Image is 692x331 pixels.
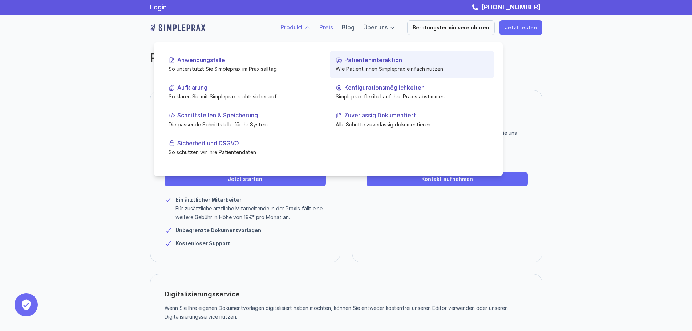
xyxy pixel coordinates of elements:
[228,176,262,182] p: Jetzt starten
[169,65,321,73] p: So unterstützt Sie Simpleprax im Praxisalltag
[175,240,230,246] strong: Kostenloser Support
[344,57,488,64] p: Patienteninteraktion
[319,24,333,31] a: Preis
[363,24,388,31] a: Über uns
[165,288,240,300] p: Digitalisierungsservice
[280,24,303,31] a: Produkt
[175,227,261,233] strong: Unbegrenzte Dokumentvorlagen
[330,78,494,106] a: KonfigurationsmöglichkeitenSimpleprax flexibel auf Ihre Praxis abstimmen
[175,197,242,203] strong: Ein ärztlicher Mitarbeiter
[163,134,327,161] a: Sicherheit und DSGVOSo schützen wir Ihre Patientendaten
[177,84,321,91] p: Aufklärung
[336,93,488,100] p: Simpleprax flexibel auf Ihre Praxis abstimmen
[150,51,422,65] h2: Preis
[407,20,495,35] a: Beratungstermin vereinbaren
[479,3,542,11] a: [PHONE_NUMBER]
[330,51,494,78] a: PatienteninteraktionWie Patient:innen Simpleprax einfach nutzen
[421,176,473,182] p: Kontakt aufnehmen
[163,106,327,134] a: Schnittstellen & SpeicherungDie passende Schnittstelle für Ihr System
[175,204,326,222] p: Für zusätzliche ärztliche Mitarbeitende in der Praxis fällt eine weitere Gebühr in Höhe von 19€* ...
[169,93,321,100] p: So klären Sie mit Simpleprax rechtssicher auf
[344,84,488,91] p: Konfigurationsmöglichkeiten
[169,148,321,156] p: So schützen wir Ihre Patientendaten
[344,112,488,119] p: Zuverlässig Dokumentiert
[336,120,488,128] p: Alle Schritte zuverlässig dokumentieren
[163,78,327,106] a: AufklärungSo klären Sie mit Simpleprax rechtssicher auf
[177,112,321,119] p: Schnittstellen & Speicherung
[336,65,488,73] p: Wie Patient:innen Simpleprax einfach nutzen
[169,120,321,128] p: Die passende Schnittstelle für Ihr System
[177,140,321,146] p: Sicherheit und DSGVO
[163,51,327,78] a: AnwendungsfälleSo unterstützt Sie Simpleprax im Praxisalltag
[342,24,355,31] a: Blog
[505,25,537,31] p: Jetzt testen
[330,106,494,134] a: Zuverlässig DokumentiertAlle Schritte zuverlässig dokumentieren
[150,3,167,11] a: Login
[499,20,542,35] a: Jetzt testen
[165,304,522,321] p: Wenn Sie Ihre eigenen Dokumentvorlagen digitalisiert haben möchten, können Sie entweder kostenfre...
[177,57,321,64] p: Anwendungsfälle
[367,172,528,186] a: Kontakt aufnehmen
[481,3,541,11] strong: [PHONE_NUMBER]
[165,172,326,186] a: Jetzt starten
[413,25,489,31] p: Beratungstermin vereinbaren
